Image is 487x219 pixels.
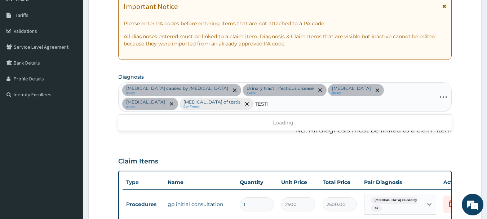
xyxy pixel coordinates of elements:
[244,101,250,107] span: remove selection option
[13,36,29,54] img: d_794563401_company_1708531726252_794563401
[332,91,371,95] small: query
[247,91,314,95] small: query
[4,144,137,169] textarea: Type your message and hit 'Enter'
[118,4,136,21] div: Minimize live chat window
[164,197,236,211] td: gp initial consultation
[124,20,447,27] p: Please enter PA codes before entering items that are not attached to a PA code
[183,99,240,105] p: [MEDICAL_DATA] of testis
[123,198,164,211] td: Procedures
[183,105,240,109] small: Confirmed
[124,33,447,47] p: All diagnoses entered must be linked to a claim item. Diagnosis & Claim Items that are visible bu...
[231,87,238,93] span: remove selection option
[126,105,165,109] small: query
[118,116,452,129] div: Loading...
[16,12,28,18] span: Tariffs
[37,40,121,50] div: Chat with us now
[371,197,448,204] span: [MEDICAL_DATA] caused by [MEDICAL_DATA]
[126,86,228,91] p: [MEDICAL_DATA] caused by [MEDICAL_DATA]
[278,175,319,189] th: Unit Price
[118,73,144,80] label: Diagnosis
[317,87,323,93] span: remove selection option
[42,64,99,137] span: We're online!
[126,91,228,95] small: query
[371,205,382,212] span: + 3
[124,3,178,10] h1: Important Notice
[126,99,165,105] p: [MEDICAL_DATA]
[332,86,371,91] p: [MEDICAL_DATA]
[440,175,476,189] th: Actions
[123,176,164,189] th: Type
[247,86,314,91] p: Urinary tract infectious disease
[236,175,278,189] th: Quantity
[319,175,360,189] th: Total Price
[374,87,381,93] span: remove selection option
[360,175,440,189] th: Pair Diagnosis
[164,175,236,189] th: Name
[118,158,158,166] h3: Claim Items
[168,101,175,107] span: remove selection option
